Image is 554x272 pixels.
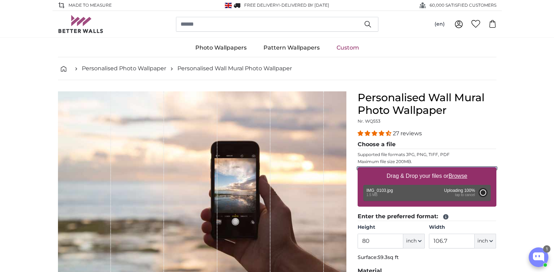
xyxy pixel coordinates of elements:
img: Betterwalls [58,15,104,33]
span: Nr. WQ553 [358,118,380,124]
p: Surface: [358,254,496,261]
label: Height [358,224,425,231]
label: Width [429,224,496,231]
button: Open chatbox [529,247,548,267]
span: 27 reviews [393,130,422,137]
span: inch [477,238,488,245]
img: United Kingdom [225,3,232,8]
a: Personalised Wall Mural Photo Wallpaper [177,64,292,73]
div: 1 [543,245,550,253]
span: 60,000 SATISFIED CUSTOMERS [430,2,496,8]
p: Supported file formats JPG, PNG, TIFF, PDF [358,152,496,157]
nav: breadcrumbs [58,57,496,80]
span: Delivered by [DATE] [281,2,329,8]
legend: Choose a file [358,140,496,149]
span: FREE delivery! [244,2,280,8]
span: Made to Measure [69,2,112,8]
a: Custom [328,39,367,57]
p: Maximum file size 200MB. [358,159,496,164]
h1: Personalised Wall Mural Photo Wallpaper [358,91,496,117]
legend: Enter the preferred format: [358,212,496,221]
a: Photo Wallpapers [187,39,255,57]
span: inch [406,238,417,245]
span: 59.3sq ft [378,254,399,260]
u: Browse [449,173,467,179]
button: inch [475,234,496,248]
a: Pattern Wallpapers [255,39,328,57]
label: Drag & Drop your files or [384,169,470,183]
button: inch [403,234,425,248]
span: 4.41 stars [358,130,393,137]
a: Personalised Photo Wallpaper [82,64,166,73]
span: - [280,2,329,8]
button: (en) [429,18,450,31]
